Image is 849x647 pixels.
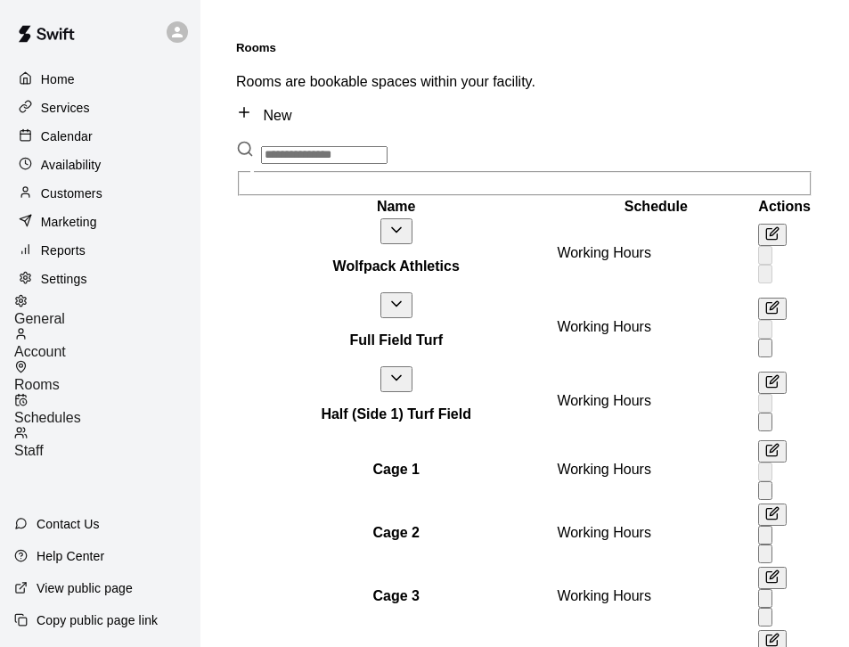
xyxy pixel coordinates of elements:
p: Contact Us [37,515,100,533]
h5: Rooms [236,41,813,54]
a: Customers [14,180,186,207]
span: Working Hours [557,462,651,477]
b: Schedule [625,199,688,214]
span: General [14,311,65,326]
span: Working Hours [557,525,651,540]
span: Schedules [14,410,81,425]
button: move item down [758,339,772,357]
p: Full Field Turf [239,332,553,348]
p: Reports [41,242,86,259]
p: Services [41,99,90,117]
p: Help Center [37,547,104,565]
button: move item down [758,481,772,500]
a: Home [14,66,186,93]
button: move item up [758,463,772,481]
span: Working Hours [557,393,651,408]
button: move item down [758,413,772,431]
a: General [14,294,200,327]
p: Availability [41,156,102,174]
a: Account [14,327,200,360]
button: move item down [758,265,772,283]
a: New [236,108,291,123]
p: Rooms are bookable spaces within your facility. [236,74,813,90]
a: Calendar [14,123,186,150]
p: Wolfpack Athletics [239,258,553,274]
a: Services [14,94,186,121]
p: Cage 1 [239,462,553,478]
button: move item up [758,589,772,608]
button: move item up [758,394,772,413]
p: Cage 3 [239,588,553,604]
a: Availability [14,152,186,178]
p: View public page [37,579,133,597]
b: Name [377,199,416,214]
button: move item up [758,320,772,339]
p: Home [41,70,75,88]
a: Reports [14,237,186,264]
span: Staff [14,443,44,458]
a: Schedules [14,393,200,426]
span: Working Hours [557,588,651,603]
p: Copy public page link [37,611,158,629]
button: move item up [758,526,772,545]
a: Settings [14,266,186,292]
p: Cage 2 [239,525,553,541]
span: Working Hours [557,245,651,260]
button: move item down [758,608,772,627]
button: move item down [758,545,772,563]
p: Calendar [41,127,93,145]
span: Account [14,344,66,359]
a: Marketing [14,209,186,235]
a: Rooms [14,360,200,393]
span: Working Hours [557,319,651,334]
a: Staff [14,426,200,459]
p: Marketing [41,213,97,231]
b: Actions [758,199,811,214]
p: Half (Side 1) Turf Field [239,406,553,422]
p: Settings [41,270,87,288]
span: Rooms [14,377,60,392]
button: move item up [758,246,772,265]
p: Customers [41,184,102,202]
